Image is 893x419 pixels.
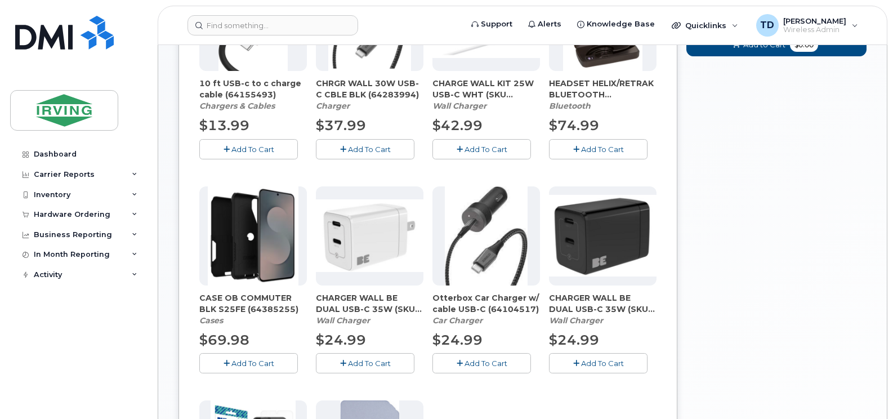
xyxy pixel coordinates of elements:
[316,332,366,348] span: $24.99
[199,139,298,159] button: Add To Cart
[520,13,569,35] a: Alerts
[463,13,520,35] a: Support
[316,315,370,326] em: Wall Charger
[549,78,657,112] div: HEADSET HELIX/RETRAK BLUETOOTH (64254889)
[549,139,648,159] button: Add To Cart
[481,19,512,30] span: Support
[432,315,483,326] em: Car Charger
[432,78,540,112] div: CHARGE WALL KIT 25W USB-C WHT (SKU 64287309)
[549,101,591,111] em: Bluetooth
[549,195,657,277] img: CHARGER_WALL_BE_DUAL_USB-C_35W.png
[199,78,307,112] div: 10 ft USB-c to c charge cable (64155493)
[549,332,599,348] span: $24.99
[199,292,307,326] div: CASE OB COMMUTER BLK S25FE (64385255)
[538,19,561,30] span: Alerts
[348,145,391,154] span: Add To Cart
[549,292,657,326] div: CHARGER WALL BE DUAL USB-C 35W (SKU 64281532)
[432,139,531,159] button: Add To Cart
[199,315,223,326] em: Cases
[760,19,774,32] span: TD
[316,101,350,111] em: Charger
[783,25,846,34] span: Wireless Admin
[432,292,540,315] span: Otterbox Car Charger w/ cable USB-C (64104517)
[581,359,624,368] span: Add To Cart
[199,117,249,133] span: $13.99
[549,117,599,133] span: $74.99
[316,78,423,100] span: CHRGR WALL 30W USB-C CBLE BLK (64283994)
[316,292,423,315] span: CHARGER WALL BE DUAL USB-C 35W (SKU 64281533)
[199,101,275,111] em: Chargers & Cables
[432,353,531,373] button: Add To Cart
[316,139,414,159] button: Add To Cart
[208,186,298,286] img: image-20250915-161557.png
[549,353,648,373] button: Add To Cart
[316,292,423,326] div: CHARGER WALL BE DUAL USB-C 35W (SKU 64281533)
[445,186,528,286] img: download.jpg
[549,78,657,100] span: HEADSET HELIX/RETRAK BLUETOOTH (64254889)
[316,78,423,112] div: CHRGR WALL 30W USB-C CBLE BLK (64283994)
[199,292,307,315] span: CASE OB COMMUTER BLK S25FE (64385255)
[348,359,391,368] span: Add To Cart
[783,16,846,25] span: [PERSON_NAME]
[432,78,540,100] span: CHARGE WALL KIT 25W USB-C WHT (SKU 64287309)
[465,145,507,154] span: Add To Cart
[199,78,307,100] span: 10 ft USB-c to c charge cable (64155493)
[664,14,746,37] div: Quicklinks
[231,359,274,368] span: Add To Cart
[465,359,507,368] span: Add To Cart
[432,292,540,326] div: Otterbox Car Charger w/ cable USB-C (64104517)
[199,353,298,373] button: Add To Cart
[685,21,726,30] span: Quicklinks
[432,117,483,133] span: $42.99
[316,199,423,271] img: BE.png
[316,353,414,373] button: Add To Cart
[432,101,486,111] em: Wall Charger
[549,292,657,315] span: CHARGER WALL BE DUAL USB-C 35W (SKU 64281532)
[231,145,274,154] span: Add To Cart
[187,15,358,35] input: Find something...
[581,145,624,154] span: Add To Cart
[316,117,366,133] span: $37.99
[432,332,483,348] span: $24.99
[549,315,603,326] em: Wall Charger
[748,14,866,37] div: Tricia Downard
[199,332,249,348] span: $69.98
[587,19,655,30] span: Knowledge Base
[569,13,663,35] a: Knowledge Base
